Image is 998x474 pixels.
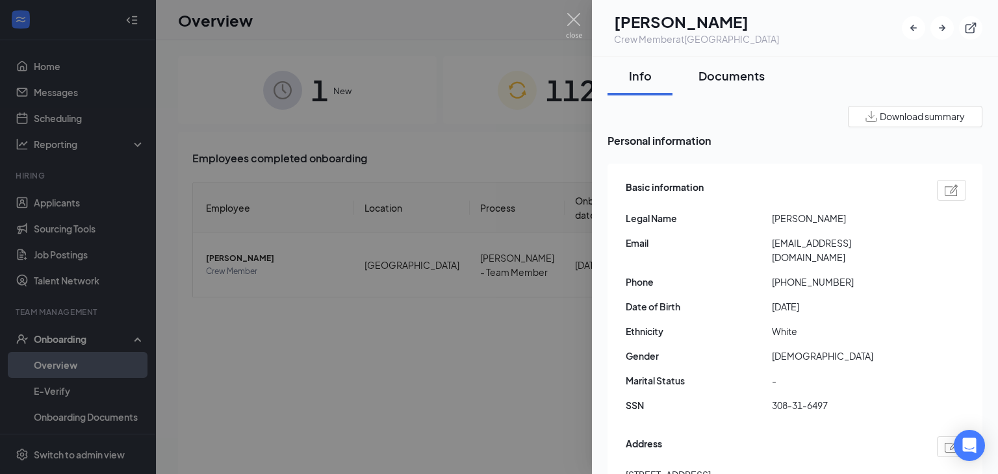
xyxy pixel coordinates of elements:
[772,398,918,412] span: 308-31-6497
[772,211,918,225] span: [PERSON_NAME]
[698,68,765,84] div: Documents
[902,16,925,40] button: ArrowLeftNew
[626,299,772,314] span: Date of Birth
[959,16,982,40] button: ExternalLink
[621,68,659,84] div: Info
[614,32,779,45] div: Crew Member at [GEOGRAPHIC_DATA]
[626,398,772,412] span: SSN
[772,349,918,363] span: [DEMOGRAPHIC_DATA]
[880,110,965,123] span: Download summary
[848,106,982,127] button: Download summary
[626,275,772,289] span: Phone
[772,299,918,314] span: [DATE]
[772,324,918,338] span: White
[930,16,954,40] button: ArrowRight
[626,236,772,250] span: Email
[626,373,772,388] span: Marital Status
[772,373,918,388] span: -
[626,211,772,225] span: Legal Name
[626,349,772,363] span: Gender
[626,180,704,201] span: Basic information
[614,10,779,32] h1: [PERSON_NAME]
[626,324,772,338] span: Ethnicity
[772,275,918,289] span: [PHONE_NUMBER]
[907,21,920,34] svg: ArrowLeftNew
[964,21,977,34] svg: ExternalLink
[936,21,949,34] svg: ArrowRight
[626,436,662,457] span: Address
[954,430,985,461] div: Open Intercom Messenger
[608,132,982,149] span: Personal information
[772,236,918,264] span: [EMAIL_ADDRESS][DOMAIN_NAME]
